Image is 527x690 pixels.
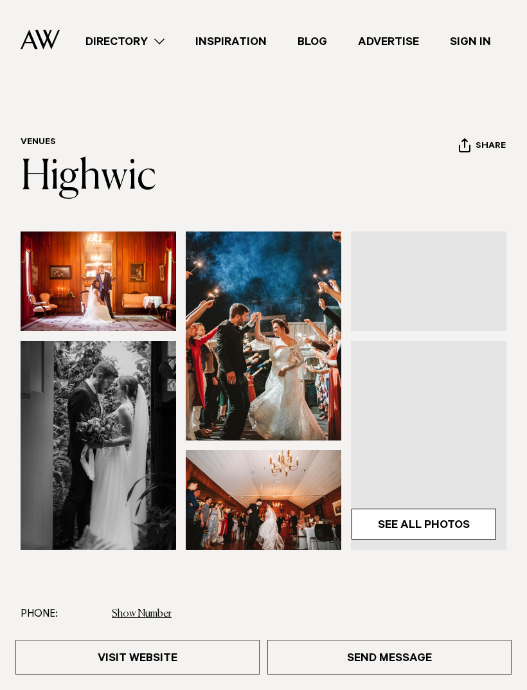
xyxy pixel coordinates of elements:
[476,141,506,153] span: Share
[21,157,157,198] a: Highwic
[21,30,60,50] img: Auckland Weddings Logo
[351,232,506,331] a: Manicured grounds Highwic
[21,232,176,331] img: Character home Auckland
[343,33,434,50] a: Advertise
[180,33,282,50] a: Inspiration
[70,33,180,50] a: Directory
[21,624,102,643] dt: Address:
[352,509,496,540] a: See All Photos
[458,138,506,157] button: Share
[112,609,172,619] a: Show Number
[15,640,260,675] a: Visit Website
[112,624,506,643] dd: [STREET_ADDRESS]
[21,138,56,148] a: Venues
[434,33,506,50] a: Sign In
[21,604,102,624] dt: Phone:
[267,640,512,675] a: Send Message
[282,33,343,50] a: Blog
[186,450,341,550] img: First dance Highwic Auckland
